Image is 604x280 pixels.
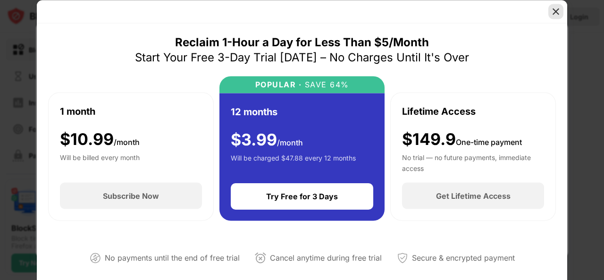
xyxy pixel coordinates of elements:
div: $ 10.99 [60,129,140,149]
div: No payments until the end of free trial [105,251,240,265]
div: POPULAR · [255,80,302,89]
div: No trial — no future payments, immediate access [402,153,544,171]
div: Secure & encrypted payment [412,251,515,265]
div: Will be billed every month [60,153,140,171]
span: One-time payment [456,137,522,146]
div: Reclaim 1-Hour a Day for Less Than $5/Month [175,34,429,50]
div: 1 month [60,104,95,118]
div: $ 3.99 [231,130,303,149]
div: Try Free for 3 Days [266,192,338,201]
img: not-paying [90,252,101,263]
img: cancel-anytime [255,252,266,263]
div: Lifetime Access [402,104,476,118]
div: Subscribe Now [103,191,159,201]
img: secured-payment [397,252,408,263]
div: Will be charged $47.88 every 12 months [231,153,356,172]
div: Start Your Free 3-Day Trial [DATE] – No Charges Until It's Over [135,50,469,65]
div: SAVE 64% [302,80,349,89]
div: Get Lifetime Access [436,191,511,201]
div: 12 months [231,104,277,119]
span: /month [114,137,140,146]
div: Cancel anytime during free trial [270,251,382,265]
div: $149.9 [402,129,522,149]
span: /month [277,137,303,147]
